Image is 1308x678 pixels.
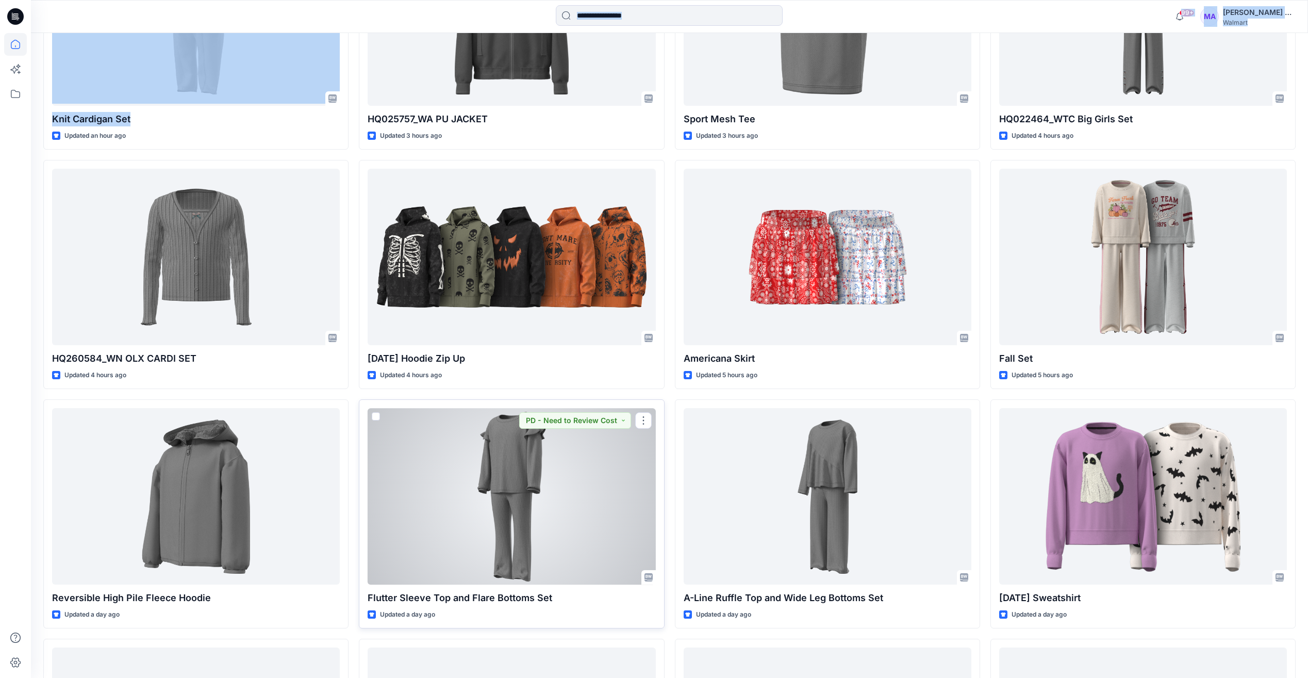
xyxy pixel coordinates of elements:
p: Updated 4 hours ago [380,370,442,381]
a: Halloween Sweatshirt [999,408,1287,584]
a: Flutter Sleeve Top and Flare Bottoms Set [368,408,655,584]
p: [DATE] Hoodie Zip Up [368,351,655,366]
p: Updated a day ago [64,609,120,620]
a: A-Line Ruffle Top and Wide Leg Bottoms Set [684,408,971,584]
p: Updated 4 hours ago [64,370,126,381]
p: Updated a day ago [696,609,751,620]
p: Updated 5 hours ago [696,370,757,381]
p: Knit Cardigan Set [52,112,340,126]
p: Americana Skirt [684,351,971,366]
p: Updated an hour ago [64,131,126,141]
p: Reversible High Pile Fleece Hoodie [52,591,340,605]
p: A-Line Ruffle Top and Wide Leg Bottoms Set [684,591,971,605]
p: Fall Set [999,351,1287,366]
a: Americana Skirt [684,169,971,345]
p: Flutter Sleeve Top and Flare Bottoms Set [368,591,655,605]
p: Updated 3 hours ago [380,131,442,141]
p: Updated 4 hours ago [1012,131,1073,141]
p: Updated 5 hours ago [1012,370,1073,381]
span: 99+ [1179,9,1195,17]
a: Fall Set [999,169,1287,345]
p: Updated 3 hours ago [696,131,758,141]
a: Halloween Hoodie Zip Up [368,169,655,345]
p: HQ260584_WN OLX CARDI SET [52,351,340,366]
p: [DATE] Sweatshirt [999,591,1287,605]
div: MA [1200,7,1219,26]
a: Reversible High Pile Fleece Hoodie [52,408,340,584]
a: HQ260584_WN OLX CARDI SET [52,169,340,345]
p: Updated a day ago [1012,609,1067,620]
p: HQ022464_WTC Big Girls Set [999,112,1287,126]
p: Updated a day ago [380,609,435,620]
div: Walmart [1223,19,1295,26]
p: HQ025757_WA PU JACKET [368,112,655,126]
p: Sport Mesh Tee [684,112,971,126]
div: [PERSON_NAME] Au-[PERSON_NAME] [1223,6,1295,19]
